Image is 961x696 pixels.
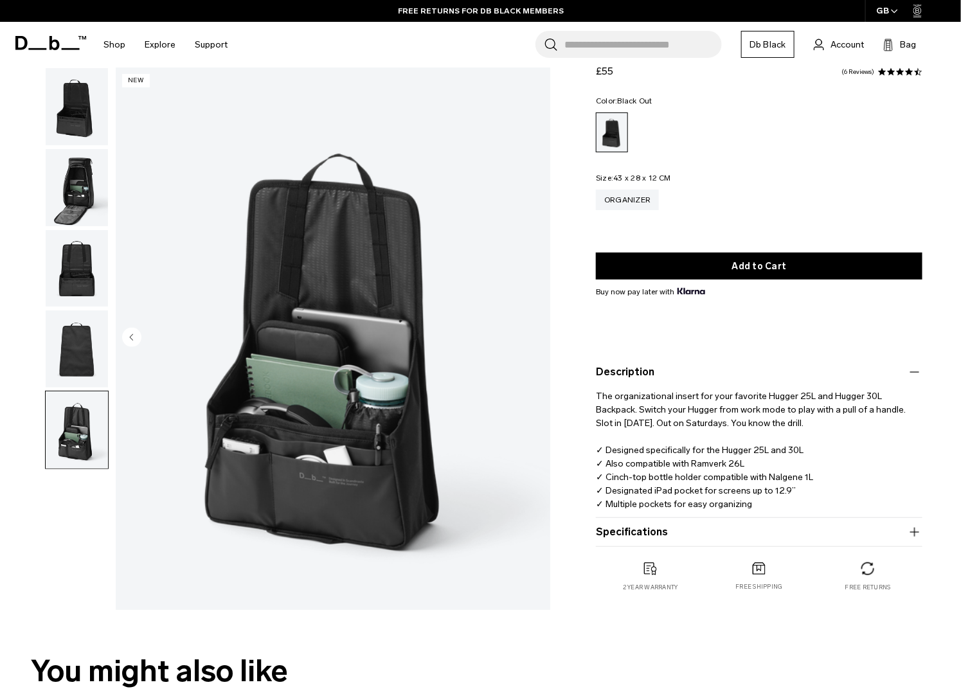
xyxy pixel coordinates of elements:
[814,37,864,52] a: Account
[45,67,109,146] button: Hugger Organizer Black Out
[613,174,671,183] span: 43 x 28 x 12 CM
[46,391,108,468] img: Hugger Organizer Black Out
[122,328,141,350] button: Previous slide
[596,380,922,511] p: The organizational insert for your favorite Hugger 25L and Hugger 30L Backpack. Switch your Hugge...
[845,583,891,592] p: Free returns
[596,112,628,152] a: Black Out
[103,22,125,67] a: Shop
[116,67,550,610] img: Hugger Organizer Black Out
[46,230,108,307] img: Hugger Organizer Black Out
[45,148,109,227] button: Hugger Organizer Black Out
[45,229,109,308] button: Hugger Organizer Black Out
[145,22,175,67] a: Explore
[596,253,922,280] button: Add to Cart
[45,391,109,469] button: Hugger Organizer Black Out
[900,38,916,51] span: Bag
[46,310,108,388] img: Hugger Organizer Black Out
[596,174,671,182] legend: Size:
[596,364,922,380] button: Description
[596,190,659,210] a: Organizer
[623,583,678,592] p: 2 year warranty
[94,22,237,67] nav: Main Navigation
[596,286,705,298] span: Buy now pay later with
[195,22,228,67] a: Support
[741,31,795,58] a: Db Black
[45,310,109,388] button: Hugger Organizer Black Out
[735,582,782,591] p: Free shipping
[678,288,705,294] img: {"height" => 20, "alt" => "Klarna"}
[31,648,930,694] h2: You might also like
[596,65,613,77] span: £55
[618,96,652,105] span: Black Out
[831,38,864,51] span: Account
[596,97,652,105] legend: Color:
[46,149,108,226] img: Hugger Organizer Black Out
[596,524,922,540] button: Specifications
[46,68,108,145] img: Hugger Organizer Black Out
[841,69,874,75] a: 6 reviews
[883,37,916,52] button: Bag
[122,74,150,87] p: New
[116,67,550,610] li: 5 / 5
[398,5,564,17] a: FREE RETURNS FOR DB BLACK MEMBERS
